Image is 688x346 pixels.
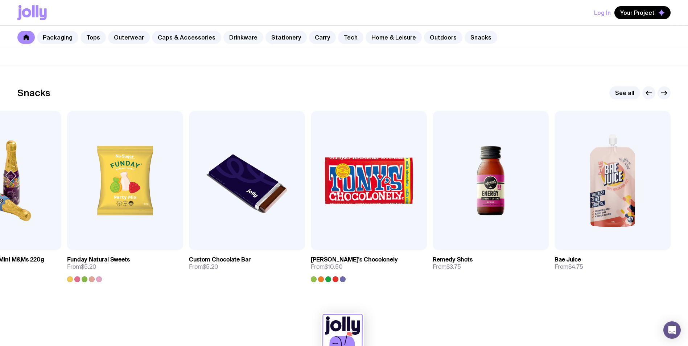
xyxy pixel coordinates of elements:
a: [PERSON_NAME]'s ChocolonelyFrom$10.50 [311,250,427,282]
span: $5.20 [203,263,218,271]
span: $3.75 [446,263,461,271]
a: Tops [81,31,106,44]
span: Your Project [620,9,655,16]
span: From [189,263,218,271]
a: Funday Natural SweetsFrom$5.20 [67,250,183,282]
h3: Funday Natural Sweets [67,256,130,263]
a: Remedy ShotsFrom$3.75 [433,250,549,276]
span: From [555,263,583,271]
h3: Remedy Shots [433,256,473,263]
a: Packaging [37,31,78,44]
a: Home & Leisure [366,31,422,44]
span: From [311,263,343,271]
a: Stationery [265,31,307,44]
div: Open Intercom Messenger [663,321,681,339]
a: Outerwear [108,31,150,44]
button: Log In [594,6,611,19]
h2: Snacks [17,87,50,98]
button: Your Project [614,6,671,19]
h3: Bae Juice [555,256,581,263]
a: Drinkware [223,31,263,44]
span: $4.75 [568,263,583,271]
span: $10.50 [325,263,343,271]
span: From [67,263,96,271]
a: Caps & Accessories [152,31,221,44]
a: Bae JuiceFrom$4.75 [555,250,671,276]
a: Snacks [465,31,497,44]
a: Carry [309,31,336,44]
a: Tech [338,31,363,44]
h3: [PERSON_NAME]'s Chocolonely [311,256,398,263]
a: See all [609,86,640,99]
a: Outdoors [424,31,462,44]
span: $5.20 [81,263,96,271]
span: From [433,263,461,271]
a: Custom Chocolate BarFrom$5.20 [189,250,305,276]
h3: Custom Chocolate Bar [189,256,251,263]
